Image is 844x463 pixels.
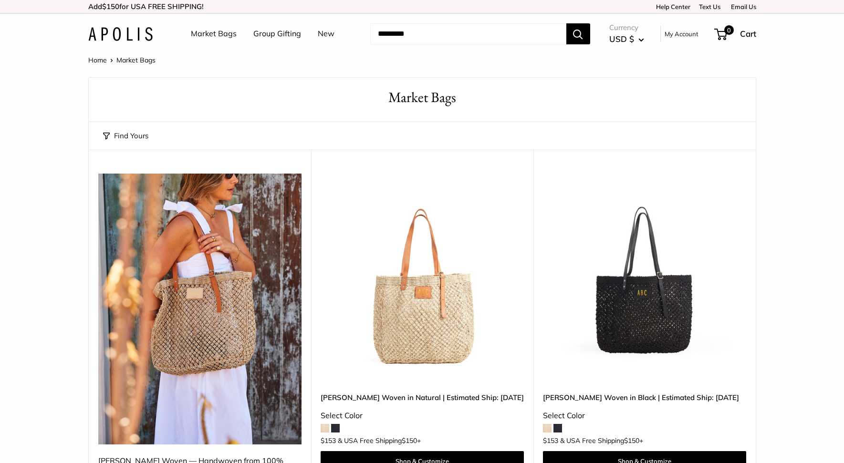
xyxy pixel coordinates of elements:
[560,437,643,444] span: & USA Free Shipping +
[724,25,733,35] span: 0
[543,409,746,423] div: Select Color
[88,27,153,41] img: Apolis
[609,34,634,44] span: USD $
[103,129,148,143] button: Find Yours
[728,3,756,10] a: Email Us
[103,87,741,108] h1: Market Bags
[191,27,237,41] a: Market Bags
[88,56,107,64] a: Home
[609,31,644,47] button: USD $
[543,436,558,445] span: $153
[715,26,756,41] a: 0 Cart
[653,3,690,10] a: Help Center
[609,21,644,34] span: Currency
[321,392,524,403] a: [PERSON_NAME] Woven in Natural | Estimated Ship: [DATE]
[665,28,698,40] a: My Account
[116,56,156,64] span: Market Bags
[102,2,119,11] span: $150
[543,392,746,403] a: [PERSON_NAME] Woven in Black | Estimated Ship: [DATE]
[624,436,639,445] span: $150
[321,174,524,377] img: Mercado Woven in Natural | Estimated Ship: Oct. 19th
[98,174,302,444] img: Mercado Woven — Handwoven from 100% golden jute by artisan women taking over 20 hours to craft.
[740,29,756,39] span: Cart
[402,436,417,445] span: $150
[321,409,524,423] div: Select Color
[370,23,566,44] input: Search...
[253,27,301,41] a: Group Gifting
[699,3,720,10] a: Text Us
[321,436,336,445] span: $153
[543,174,746,377] img: Mercado Woven in Black | Estimated Ship: Oct. 19th
[566,23,590,44] button: Search
[543,174,746,377] a: Mercado Woven in Black | Estimated Ship: Oct. 19thMercado Woven in Black | Estimated Ship: Oct. 19th
[318,27,334,41] a: New
[338,437,421,444] span: & USA Free Shipping +
[88,54,156,66] nav: Breadcrumb
[321,174,524,377] a: Mercado Woven in Natural | Estimated Ship: Oct. 19thMercado Woven in Natural | Estimated Ship: Oc...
